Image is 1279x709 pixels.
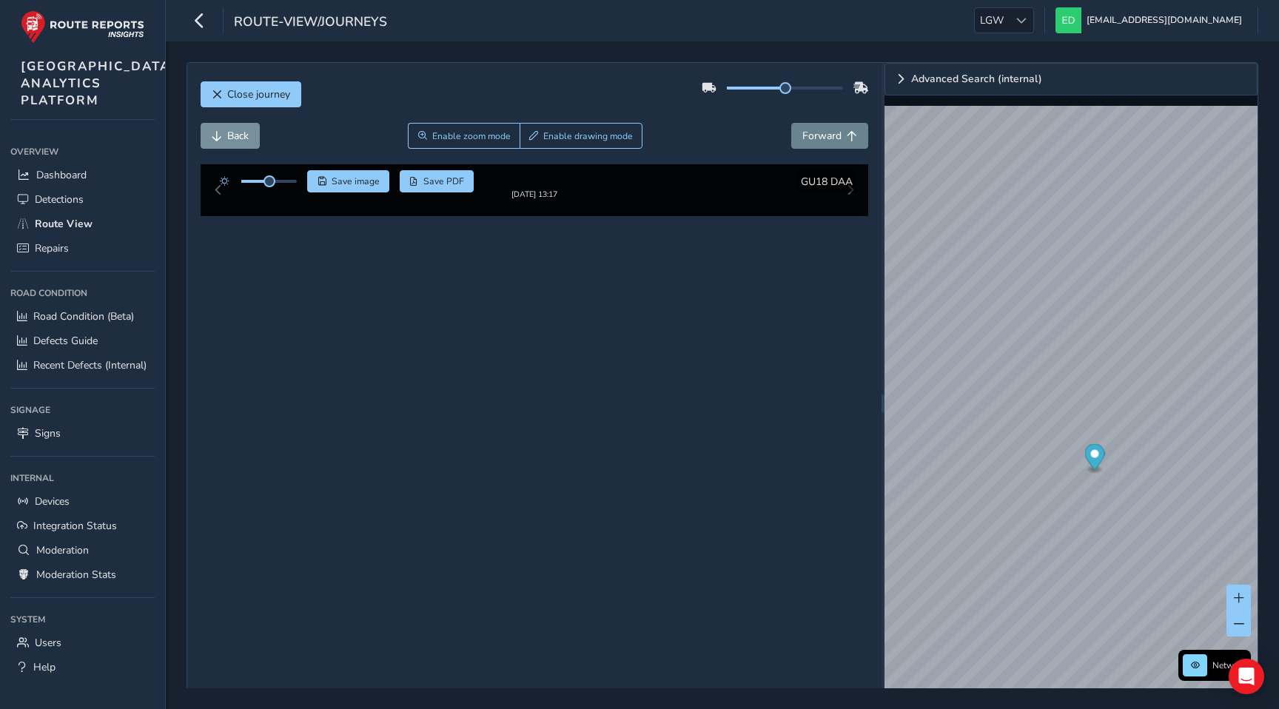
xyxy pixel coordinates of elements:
[10,631,155,655] a: Users
[201,123,260,149] button: Back
[21,58,176,109] span: [GEOGRAPHIC_DATA] ANALYTICS PLATFORM
[1087,7,1242,33] span: [EMAIL_ADDRESS][DOMAIN_NAME]
[10,489,155,514] a: Devices
[36,568,116,582] span: Moderation Stats
[801,175,853,189] span: GU18 DAA
[10,353,155,377] a: Recent Defects (Internal)
[227,129,249,143] span: Back
[332,175,380,187] span: Save image
[33,358,147,372] span: Recent Defects (Internal)
[432,130,511,142] span: Enable zoom mode
[10,187,155,212] a: Detections
[1229,659,1264,694] div: Open Intercom Messenger
[10,399,155,421] div: Signage
[33,309,134,323] span: Road Condition (Beta)
[975,8,1009,33] span: LGW
[35,217,93,231] span: Route View
[35,426,61,440] span: Signs
[10,421,155,446] a: Signs
[227,87,290,101] span: Close journey
[10,304,155,329] a: Road Condition (Beta)
[10,329,155,353] a: Defects Guide
[911,74,1042,84] span: Advanced Search (internal)
[33,660,56,674] span: Help
[400,170,474,192] button: PDF
[21,10,144,44] img: rr logo
[10,467,155,489] div: Internal
[307,170,389,192] button: Save
[10,562,155,587] a: Moderation Stats
[884,63,1258,95] a: Expand
[408,123,520,149] button: Zoom
[35,636,61,650] span: Users
[10,655,155,679] a: Help
[10,212,155,236] a: Route View
[33,334,98,348] span: Defects Guide
[36,168,87,182] span: Dashboard
[35,192,84,206] span: Detections
[35,241,69,255] span: Repairs
[35,494,70,508] span: Devices
[489,187,580,201] img: Thumbnail frame
[802,129,842,143] span: Forward
[201,81,301,107] button: Close journey
[10,538,155,562] a: Moderation
[520,123,643,149] button: Draw
[36,543,89,557] span: Moderation
[1212,659,1246,671] span: Network
[10,514,155,538] a: Integration Status
[1055,7,1081,33] img: diamond-layout
[10,282,155,304] div: Road Condition
[234,13,387,33] span: route-view/journeys
[33,519,117,533] span: Integration Status
[10,608,155,631] div: System
[543,130,633,142] span: Enable drawing mode
[489,201,580,212] div: [DATE] 13:17
[791,123,868,149] button: Forward
[10,163,155,187] a: Dashboard
[10,141,155,163] div: Overview
[10,236,155,261] a: Repairs
[1055,7,1247,33] button: [EMAIL_ADDRESS][DOMAIN_NAME]
[423,175,464,187] span: Save PDF
[1084,444,1104,474] div: Map marker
